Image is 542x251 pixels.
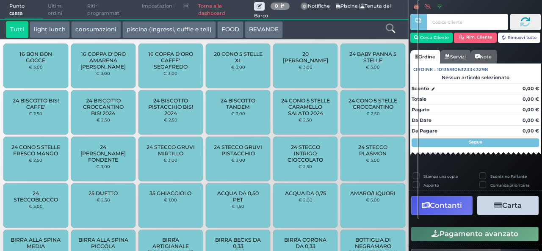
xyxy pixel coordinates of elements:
[122,21,216,38] button: piscina (ingressi, cuffie e teli)
[423,174,458,179] label: Stampa una copia
[163,71,177,76] small: € 3,00
[164,117,177,122] small: € 2,50
[490,182,529,188] label: Comanda prioritaria
[301,3,308,10] span: 0
[149,190,191,196] span: 35 GHIACCIOLO
[11,190,61,203] span: 24 STECCOBLOCCO
[146,97,196,116] span: 24 BISCOTTO PISTACCHIO BIS! 2024
[164,197,177,202] small: € 1,00
[299,164,312,169] small: € 2,50
[348,97,398,110] span: 24 CONO 5 STELLE CROCCANTINO
[477,196,539,215] button: Carta
[213,51,263,63] span: 20 CONO 5 STELLE XL
[78,144,128,163] span: 24 [PERSON_NAME] FONDENTE
[29,111,42,116] small: € 2,50
[412,85,429,92] strong: Sconto
[213,237,263,249] span: BIRRA BECKS DA 0,33
[423,182,439,188] label: Asporto
[348,51,398,63] span: 24 BABY PANNA 5 STELLE
[490,174,527,179] label: Scontrino Parlante
[11,237,61,249] span: BIRRA ALLA SPINA MEDIA
[410,74,541,80] div: Nessun articolo selezionato
[523,107,539,113] strong: 0,00 €
[366,111,380,116] small: € 2,50
[96,164,110,169] small: € 3,00
[366,197,380,202] small: € 5,00
[30,21,70,38] button: light lunch
[43,0,83,19] span: Ultimi ordini
[454,33,497,43] button: Rim. Cliente
[366,64,380,69] small: € 3,00
[280,144,331,163] span: 24 STECCO INTRIGO CIOCCOLATO
[232,204,244,209] small: € 1,50
[440,50,470,63] a: Servizi
[6,21,28,38] button: Tutti
[245,21,283,38] button: BEVANDE
[78,51,128,70] span: 16 COPPA D'ORO AMARENA [PERSON_NAME]
[523,86,539,91] strong: 0,00 €
[413,66,436,73] span: Ordine :
[231,64,245,69] small: € 3,00
[213,190,263,203] span: ACQUA DA 0,50 PET
[523,96,539,102] strong: 0,00 €
[78,237,128,249] span: BIRRA ALLA SPINA PICCOLA
[366,157,380,163] small: € 3,00
[410,50,440,63] a: Ordine
[163,157,177,163] small: € 3,00
[280,237,331,249] span: BIRRA CORONA DA 0,33
[411,227,539,241] button: Pagamento avanzato
[427,14,508,30] input: Codice Cliente
[299,64,312,69] small: € 3,00
[213,144,263,157] span: 24 STECCO GRUVI PISTACCHIO
[29,157,42,163] small: € 2,50
[523,128,539,134] strong: 0,00 €
[11,144,61,157] span: 24 CONO 5 STELLE FRESCO MANGO
[231,157,245,163] small: € 3,00
[299,197,312,202] small: € 2,00
[5,0,44,19] span: Punto cassa
[280,51,331,63] span: 20 [PERSON_NAME]
[213,97,263,110] span: 24 BISCOTTO TANDEM
[146,51,196,70] span: 16 COPPA D'ORO CAFFE' SEGAFREDO
[96,71,110,76] small: € 3,00
[137,0,178,12] span: Impostazioni
[83,0,137,19] span: Ritiri programmati
[498,33,541,43] button: Rimuovi tutto
[231,111,245,116] small: € 3,00
[11,97,61,110] span: 24 BISCOTTO BIS! CAFFE'
[88,190,118,196] span: 25 DUETTO
[411,196,473,215] button: Contanti
[217,21,243,38] button: FOOD
[29,204,43,209] small: € 3,00
[97,197,110,202] small: € 2,50
[348,144,398,157] span: 24 STECCO PLASMON
[469,139,482,145] strong: Segue
[146,144,196,157] span: 24 STECCO GRUVI MIRTILLO
[285,190,326,196] span: ACQUA DA 0,75
[412,96,426,102] strong: Totale
[350,190,395,196] span: AMARO/LIQUORI
[470,50,496,63] a: Note
[412,117,431,123] strong: Da Dare
[194,0,254,19] a: Torna alla dashboard
[11,51,61,63] span: 16 BON BON GOCCE
[523,117,539,123] strong: 0,00 €
[29,64,43,69] small: € 3,00
[412,107,429,113] strong: Pagato
[97,117,110,122] small: € 2,50
[299,117,312,122] small: € 2,50
[412,128,437,134] strong: Da Pagare
[437,66,488,73] span: 101359106323343298
[410,33,453,43] button: Cerca Cliente
[78,97,128,116] span: 24 BISCOTTO CROCCANTINO BIS! 2024
[71,21,121,38] button: consumazioni
[280,97,331,116] span: 24 CONO 5 STELLE CARAMELLO SALATO 2024
[275,3,278,9] b: 0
